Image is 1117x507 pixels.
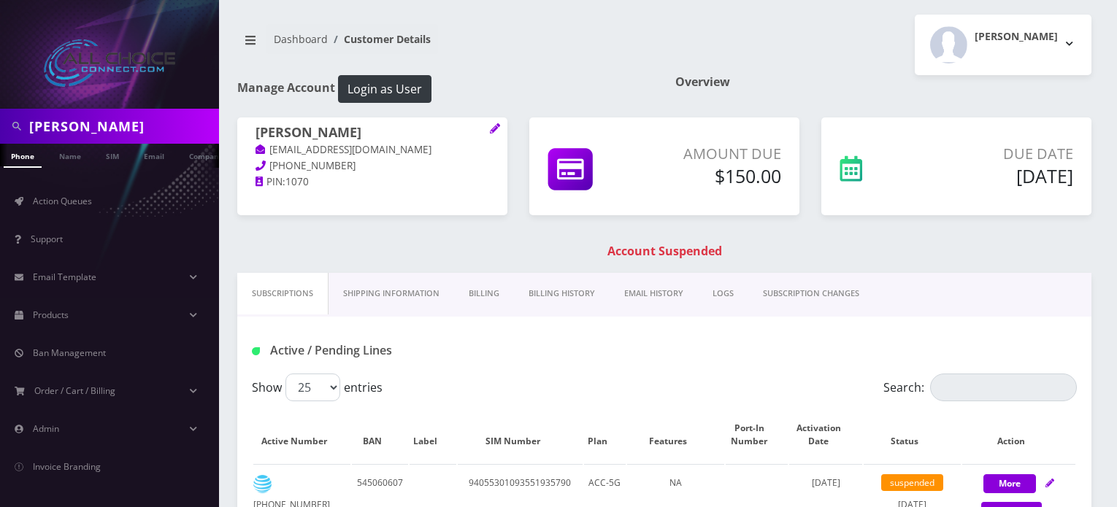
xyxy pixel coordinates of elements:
th: Active Number: activate to sort column ascending [253,407,350,463]
a: Company [182,144,231,166]
span: Ban Management [33,347,106,359]
th: Port-In Number: activate to sort column ascending [726,407,788,463]
th: Features: activate to sort column ascending [627,407,724,463]
span: suspended [881,474,943,491]
label: Search: [883,374,1077,401]
h1: Account Suspended [241,244,1088,258]
span: [PHONE_NUMBER] [269,159,356,172]
h1: Active / Pending Lines [252,344,513,357]
a: Name [52,144,88,166]
label: Show entries [252,374,383,401]
a: LOGS [698,273,748,314]
th: Activation Date: activate to sort column ascending [789,407,862,463]
select: Showentries [285,374,340,401]
nav: breadcrumb [237,24,653,66]
p: Amount Due [654,143,781,165]
a: [EMAIL_ADDRESS][DOMAIN_NAME] [256,143,431,158]
th: BAN: activate to sort column ascending [352,407,408,463]
a: EMAIL HISTORY [610,273,698,314]
h5: $150.00 [654,165,781,187]
li: Customer Details [328,31,431,47]
th: SIM Number: activate to sort column ascending [458,407,582,463]
button: More [983,474,1036,493]
h1: [PERSON_NAME] [256,125,489,142]
span: Action Queues [33,195,92,207]
th: Status: activate to sort column ascending [864,407,961,463]
a: Email [137,144,172,166]
img: All Choice Connect [44,39,175,87]
a: PIN: [256,175,285,190]
a: Phone [4,144,42,168]
a: Subscriptions [237,273,329,314]
th: Label: activate to sort column ascending [410,407,457,463]
a: Login as User [335,80,431,96]
span: Support [31,233,63,245]
span: 1070 [285,175,309,188]
a: SUBSCRIPTION CHANGES [748,273,874,314]
span: Products [33,309,69,321]
a: Billing [454,273,514,314]
img: at&t.png [253,475,272,493]
span: Invoice Branding [33,460,101,473]
a: SIM [99,144,126,166]
input: Search: [930,374,1077,401]
span: Order / Cart / Billing [34,384,115,397]
span: [DATE] [812,476,840,489]
th: Action: activate to sort column ascending [962,407,1075,463]
span: Email Template [33,271,96,283]
button: [PERSON_NAME] [915,15,1091,75]
h1: Overview [675,75,1091,89]
h2: [PERSON_NAME] [975,31,1058,43]
p: Due Date [925,143,1073,165]
span: Admin [33,422,59,435]
input: Search in Company [29,112,215,140]
a: Dashboard [274,32,328,46]
button: Login as User [338,75,431,103]
a: Shipping Information [329,273,454,314]
h1: Manage Account [237,75,653,103]
h5: [DATE] [925,165,1073,187]
a: Billing History [514,273,610,314]
img: Active / Pending Lines [252,347,260,355]
th: Plan: activate to sort column ascending [584,407,626,463]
